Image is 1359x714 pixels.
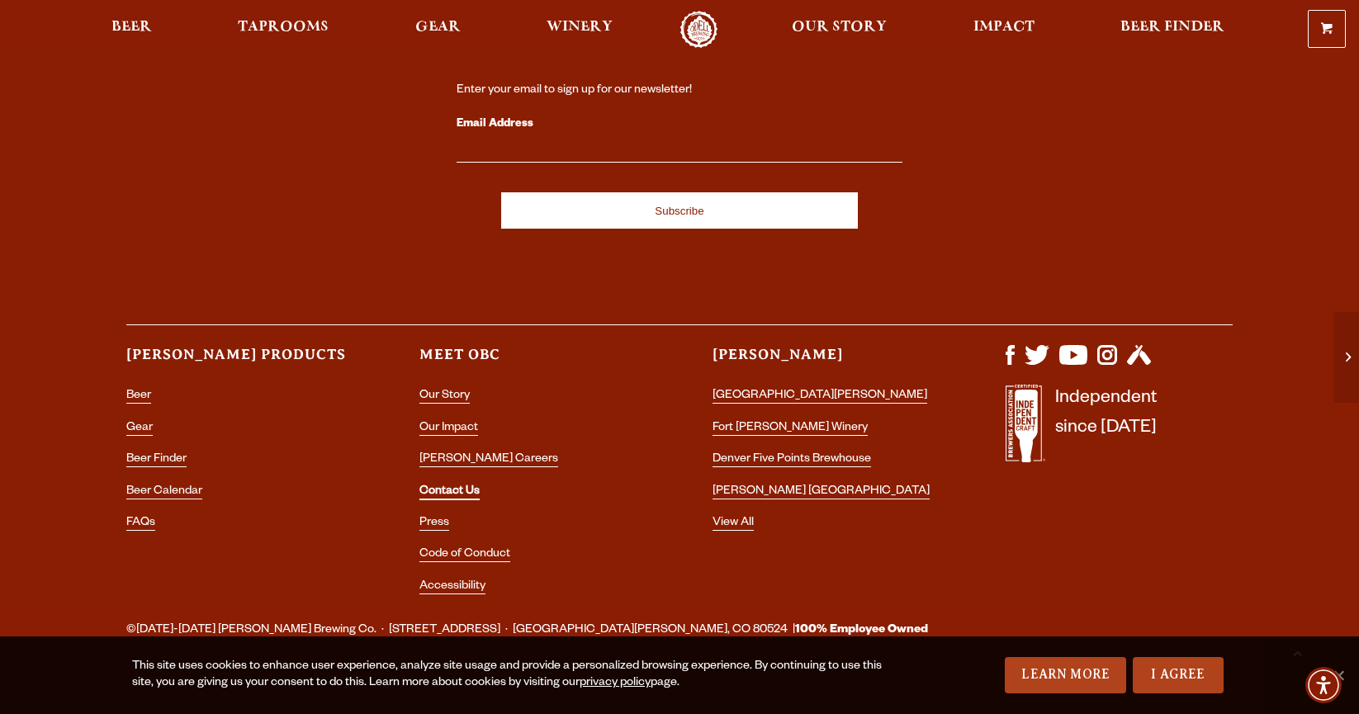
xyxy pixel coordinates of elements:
[111,21,152,34] span: Beer
[1127,357,1151,370] a: Visit us on Untappd
[792,21,887,34] span: Our Story
[405,11,471,48] a: Gear
[1097,357,1117,370] a: Visit us on Instagram
[580,677,651,690] a: privacy policy
[126,620,928,641] span: ©[DATE]-[DATE] [PERSON_NAME] Brewing Co. · [STREET_ADDRESS] · [GEOGRAPHIC_DATA][PERSON_NAME], CO ...
[1055,385,1157,471] p: Independent since [DATE]
[419,485,480,500] a: Contact Us
[126,422,153,436] a: Gear
[713,517,754,531] a: View All
[457,114,902,135] label: Email Address
[227,11,339,48] a: Taprooms
[126,485,202,499] a: Beer Calendar
[1120,21,1224,34] span: Beer Finder
[547,21,613,34] span: Winery
[132,659,898,692] div: This site uses cookies to enhance user experience, analyze site usage and provide a personalized ...
[126,345,353,379] h3: [PERSON_NAME] Products
[795,624,928,637] strong: 100% Employee Owned
[668,11,730,48] a: Odell Home
[536,11,623,48] a: Winery
[781,11,897,48] a: Our Story
[238,21,329,34] span: Taprooms
[419,422,478,436] a: Our Impact
[963,11,1045,48] a: Impact
[1276,631,1318,673] a: Scroll to top
[126,453,187,467] a: Beer Finder
[1025,357,1049,370] a: Visit us on X (formerly Twitter)
[973,21,1035,34] span: Impact
[713,390,927,404] a: [GEOGRAPHIC_DATA][PERSON_NAME]
[713,345,940,379] h3: [PERSON_NAME]
[1133,657,1224,693] a: I Agree
[419,345,646,379] h3: Meet OBC
[419,517,449,531] a: Press
[419,580,485,594] a: Accessibility
[419,548,510,562] a: Code of Conduct
[126,390,151,404] a: Beer
[713,422,868,436] a: Fort [PERSON_NAME] Winery
[1305,667,1342,703] div: Accessibility Menu
[1110,11,1235,48] a: Beer Finder
[419,453,558,467] a: [PERSON_NAME] Careers
[415,21,461,34] span: Gear
[713,485,930,499] a: [PERSON_NAME] [GEOGRAPHIC_DATA]
[101,11,163,48] a: Beer
[1005,657,1126,693] a: Learn More
[1006,357,1015,370] a: Visit us on Facebook
[419,390,470,404] a: Our Story
[501,192,858,229] input: Subscribe
[713,453,871,467] a: Denver Five Points Brewhouse
[126,517,155,531] a: FAQs
[457,83,902,99] div: Enter your email to sign up for our newsletter!
[1059,357,1087,370] a: Visit us on YouTube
